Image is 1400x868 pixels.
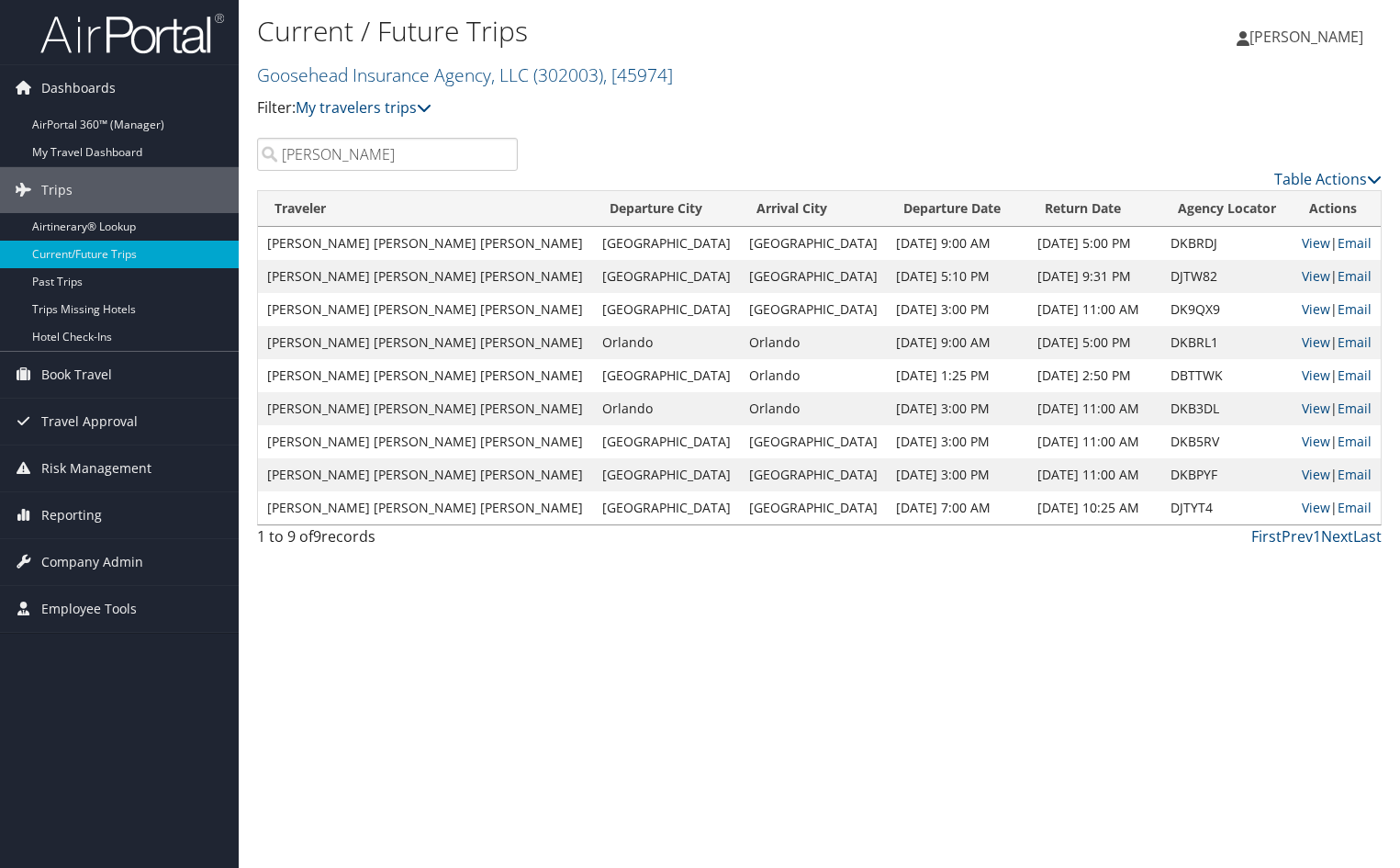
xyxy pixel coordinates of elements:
[603,62,673,87] span: , [ 45974 ]
[593,326,740,359] td: Orlando
[258,326,593,359] td: [PERSON_NAME] [PERSON_NAME] [PERSON_NAME]
[593,491,740,524] td: [GEOGRAPHIC_DATA]
[313,526,321,547] span: 9
[257,12,1007,51] h1: Current / Future Trips
[40,12,224,55] img: airportal-logo.png
[1028,326,1160,359] td: [DATE] 5:00 PM
[1338,300,1372,318] a: Email
[258,191,593,227] th: Traveler: activate to sort column ascending
[1028,191,1160,227] th: Return Date: activate to sort column ascending
[1028,359,1160,392] td: [DATE] 2:50 PM
[257,525,518,557] div: 1 to 9 of records
[1251,526,1282,547] a: First
[740,458,887,491] td: [GEOGRAPHIC_DATA]
[1293,227,1381,260] td: |
[740,260,887,293] td: [GEOGRAPHIC_DATA]
[887,491,1028,524] td: [DATE] 7:00 AM
[1302,466,1330,483] a: View
[1249,27,1363,47] span: [PERSON_NAME]
[1338,400,1372,417] a: Email
[1302,267,1330,285] a: View
[258,359,593,392] td: [PERSON_NAME] [PERSON_NAME] [PERSON_NAME]
[593,425,740,458] td: [GEOGRAPHIC_DATA]
[593,227,740,260] td: [GEOGRAPHIC_DATA]
[740,491,887,524] td: [GEOGRAPHIC_DATA]
[41,539,143,585] span: Company Admin
[593,359,740,392] td: [GEOGRAPHIC_DATA]
[1161,191,1293,227] th: Agency Locator: activate to sort column ascending
[1293,326,1381,359] td: |
[740,191,887,227] th: Arrival City: activate to sort column ascending
[1353,526,1382,547] a: Last
[41,65,116,111] span: Dashboards
[1161,260,1293,293] td: DJTW82
[258,227,593,260] td: [PERSON_NAME] [PERSON_NAME] [PERSON_NAME]
[41,586,137,632] span: Employee Tools
[257,96,1007,120] p: Filter:
[1282,526,1313,547] a: Prev
[1293,359,1381,392] td: |
[1321,526,1353,547] a: Next
[1161,425,1293,458] td: DKB5RV
[887,458,1028,491] td: [DATE] 3:00 PM
[1028,392,1160,425] td: [DATE] 11:00 AM
[593,191,740,227] th: Departure City: activate to sort column ascending
[533,62,603,87] span: ( 302003 )
[887,191,1028,227] th: Departure Date: activate to sort column descending
[296,97,431,118] a: My travelers trips
[1338,433,1372,450] a: Email
[258,260,593,293] td: [PERSON_NAME] [PERSON_NAME] [PERSON_NAME]
[1338,267,1372,285] a: Email
[257,138,518,171] input: Search Traveler or Arrival City
[41,492,102,538] span: Reporting
[1161,359,1293,392] td: DBTTWK
[740,392,887,425] td: Orlando
[1338,366,1372,384] a: Email
[41,445,151,491] span: Risk Management
[740,293,887,326] td: [GEOGRAPHIC_DATA]
[593,458,740,491] td: [GEOGRAPHIC_DATA]
[1293,458,1381,491] td: |
[41,352,112,398] span: Book Travel
[887,425,1028,458] td: [DATE] 3:00 PM
[41,399,138,445] span: Travel Approval
[887,227,1028,260] td: [DATE] 9:00 AM
[740,326,887,359] td: Orlando
[1237,9,1382,64] a: [PERSON_NAME]
[1028,491,1160,524] td: [DATE] 10:25 AM
[1338,333,1372,351] a: Email
[1293,425,1381,458] td: |
[1302,433,1330,450] a: View
[1161,392,1293,425] td: DKB3DL
[1028,227,1160,260] td: [DATE] 5:00 PM
[1028,425,1160,458] td: [DATE] 11:00 AM
[1302,234,1330,252] a: View
[887,392,1028,425] td: [DATE] 3:00 PM
[1338,466,1372,483] a: Email
[257,62,673,87] a: Goosehead Insurance Agency, LLC
[1302,300,1330,318] a: View
[1293,260,1381,293] td: |
[887,260,1028,293] td: [DATE] 5:10 PM
[1338,499,1372,516] a: Email
[1293,491,1381,524] td: |
[258,392,593,425] td: [PERSON_NAME] [PERSON_NAME] [PERSON_NAME]
[887,326,1028,359] td: [DATE] 9:00 AM
[258,425,593,458] td: [PERSON_NAME] [PERSON_NAME] [PERSON_NAME]
[1293,392,1381,425] td: |
[1302,499,1330,516] a: View
[1293,191,1381,227] th: Actions
[1028,458,1160,491] td: [DATE] 11:00 AM
[740,425,887,458] td: [GEOGRAPHIC_DATA]
[1161,293,1293,326] td: DK9QX9
[41,167,73,213] span: Trips
[258,458,593,491] td: [PERSON_NAME] [PERSON_NAME] [PERSON_NAME]
[593,392,740,425] td: Orlando
[1161,326,1293,359] td: DKBRL1
[1302,333,1330,351] a: View
[1161,458,1293,491] td: DKBPYF
[1028,260,1160,293] td: [DATE] 9:31 PM
[1302,366,1330,384] a: View
[258,293,593,326] td: [PERSON_NAME] [PERSON_NAME] [PERSON_NAME]
[887,359,1028,392] td: [DATE] 1:25 PM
